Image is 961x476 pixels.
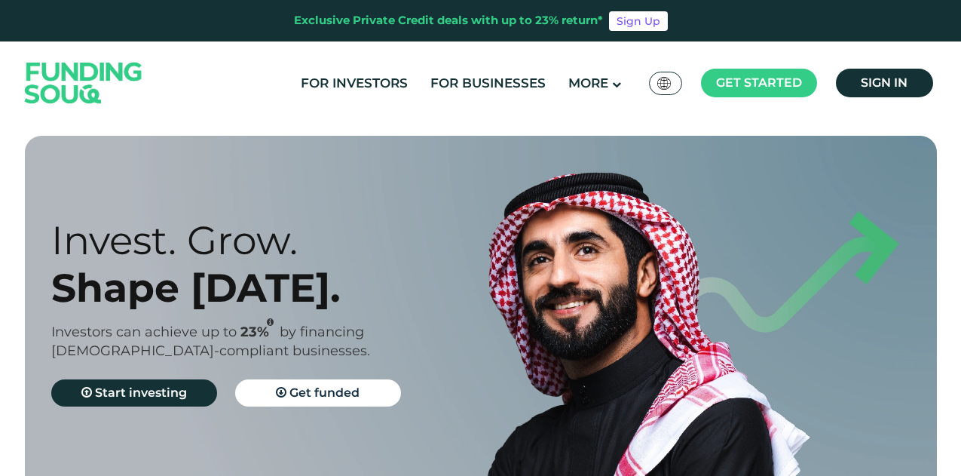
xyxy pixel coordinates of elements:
[861,75,907,90] span: Sign in
[10,45,158,121] img: Logo
[297,71,412,96] a: For Investors
[235,379,401,407] a: Get funded
[51,264,507,312] div: Shape [DATE].
[240,324,280,340] span: 23%
[51,379,217,407] a: Start investing
[289,385,360,400] span: Get funded
[95,385,187,400] span: Start investing
[51,324,370,359] span: by financing [DEMOGRAPHIC_DATA]-compliant businesses.
[294,12,603,29] div: Exclusive Private Credit deals with up to 23% return*
[716,75,802,90] span: Get started
[657,77,671,90] img: SA Flag
[267,318,274,327] i: 23% IRR (expected) ~ 15% Net yield (expected)
[51,324,237,340] span: Investors can achieve up to
[568,75,608,91] span: More
[609,11,668,31] a: Sign Up
[51,217,507,264] div: Invest. Grow.
[427,71,549,96] a: For Businesses
[836,69,933,97] a: Sign in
